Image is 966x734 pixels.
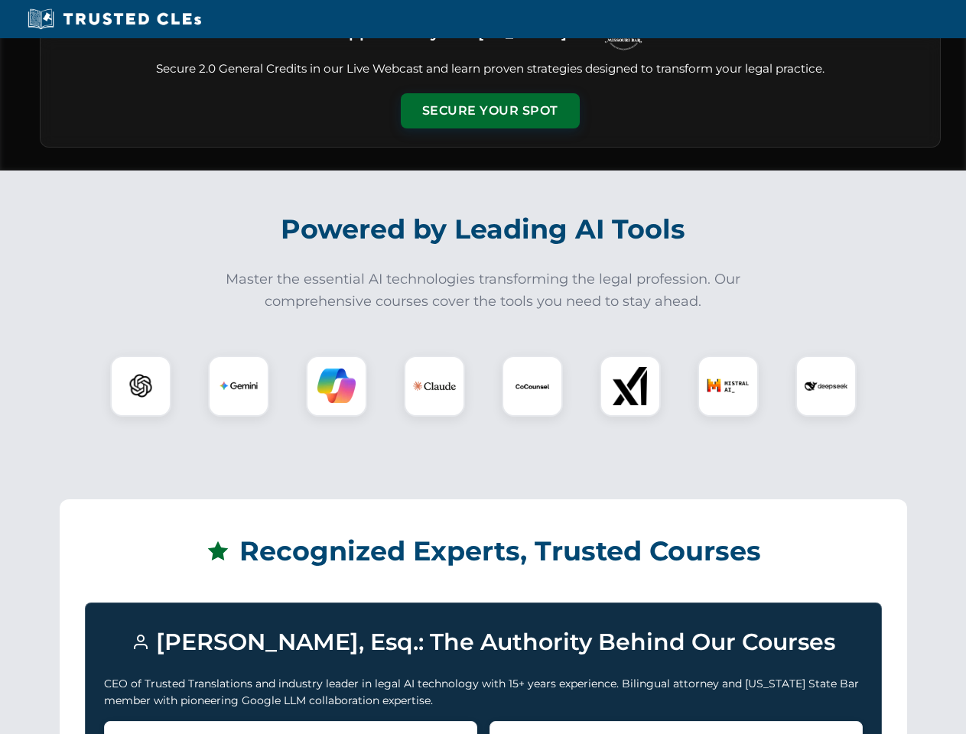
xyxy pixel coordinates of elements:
[104,622,863,663] h3: [PERSON_NAME], Esq.: The Authority Behind Our Courses
[611,367,649,405] img: xAI Logo
[805,365,847,408] img: DeepSeek Logo
[220,367,258,405] img: Gemini Logo
[104,675,863,710] p: CEO of Trusted Translations and industry leader in legal AI technology with 15+ years experience....
[306,356,367,417] div: Copilot
[317,367,356,405] img: Copilot Logo
[502,356,563,417] div: CoCounsel
[401,93,580,128] button: Secure Your Spot
[707,365,750,408] img: Mistral AI Logo
[600,356,661,417] div: xAI
[404,356,465,417] div: Claude
[698,356,759,417] div: Mistral AI
[85,525,882,578] h2: Recognized Experts, Trusted Courses
[23,8,206,31] img: Trusted CLEs
[795,356,857,417] div: DeepSeek
[208,356,269,417] div: Gemini
[60,203,907,256] h2: Powered by Leading AI Tools
[119,364,163,408] img: ChatGPT Logo
[110,356,171,417] div: ChatGPT
[59,60,922,78] p: Secure 2.0 General Credits in our Live Webcast and learn proven strategies designed to transform ...
[216,268,751,313] p: Master the essential AI technologies transforming the legal profession. Our comprehensive courses...
[413,365,456,408] img: Claude Logo
[513,367,551,405] img: CoCounsel Logo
